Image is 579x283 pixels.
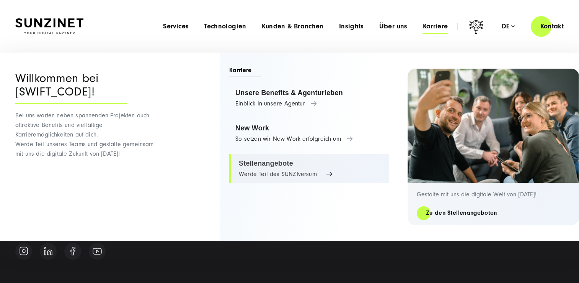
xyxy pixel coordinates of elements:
[417,191,570,198] p: Gestalte mit uns die digitale Welt von [DATE]!
[229,119,389,148] a: New Work So setzen wir New Work erfolgreich um
[19,246,28,256] img: Follow us on Instagram
[15,111,159,159] p: Bei uns warten neben spannenden Projekten auch attraktive Benefits und vielfältige Karrieremöglic...
[501,23,515,30] div: de
[229,154,389,183] a: Stellenangebote Werde Teil des SUNZIversum
[163,23,189,30] a: Services
[422,23,448,30] a: Karriere
[379,23,408,30] a: Über uns
[15,18,83,35] img: SUNZINET Full Service Digital Agentur
[262,23,324,30] a: Kunden & Branchen
[408,69,579,183] img: Digitalagentur und Internetagentur SUNZINET: 2 Frauen 3 Männer, die ein Selfie machen bei
[229,66,261,77] span: Karriere
[531,15,573,37] a: Kontakt
[93,248,102,255] img: Follow us on Youtube
[339,23,364,30] a: Insights
[70,247,75,255] img: Follow us on Facebook
[44,247,52,255] img: Follow us on Linkedin
[15,72,127,104] div: Willkommen bei [SWIFT_CODE]!
[229,84,389,113] a: Unsere Benefits & Agenturleben Einblick in unsere Agentur
[204,23,246,30] a: Technologien
[417,209,506,217] a: Zu den Stellenangeboten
